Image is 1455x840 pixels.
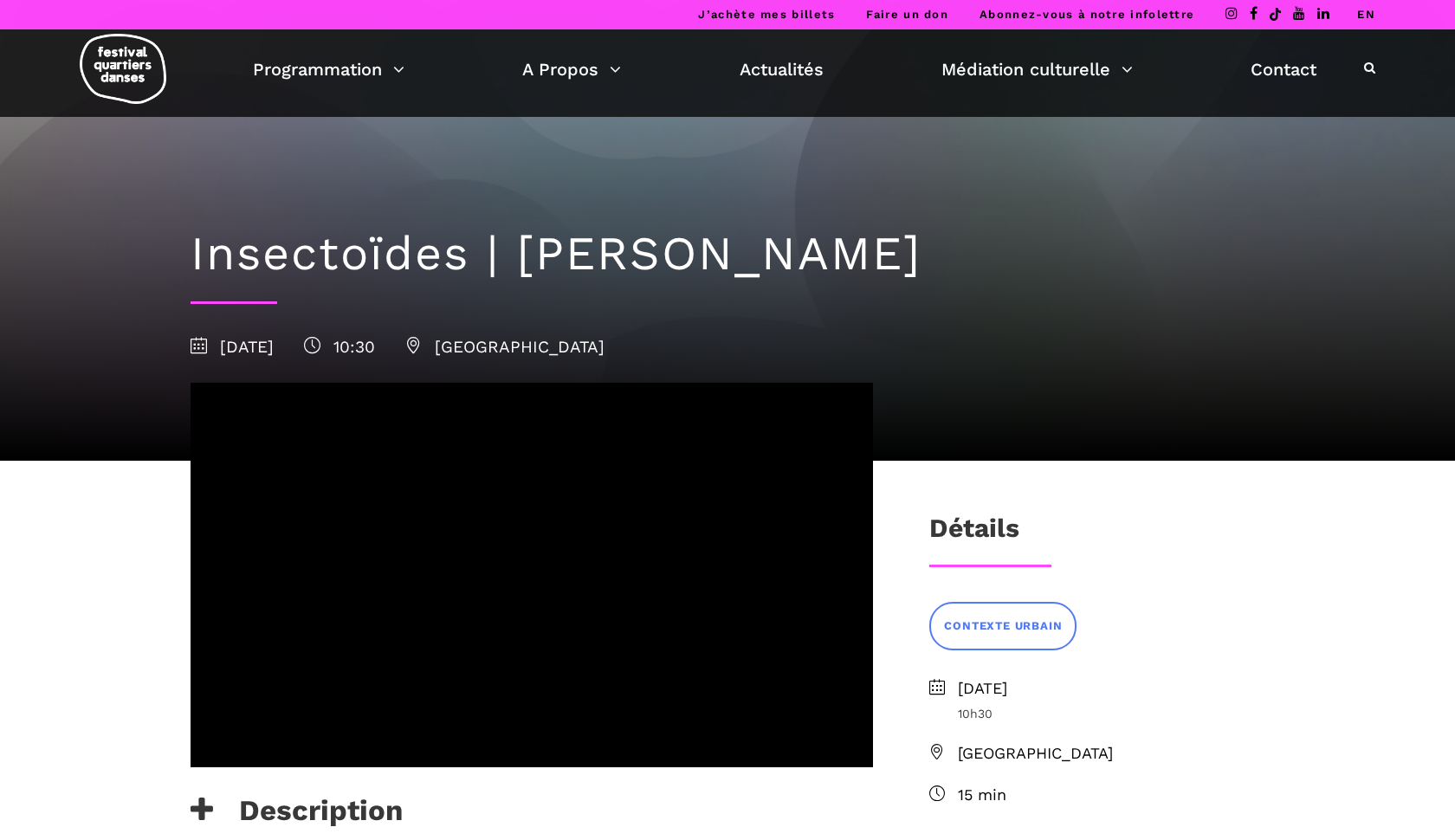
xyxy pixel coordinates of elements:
a: Abonnez-vous à notre infolettre [980,8,1194,21]
a: Actualités [740,55,824,84]
h3: Détails [929,513,1019,556]
span: 10:30 [304,337,375,357]
a: Programmation [253,55,404,84]
span: [GEOGRAPHIC_DATA] [405,337,605,357]
a: Contact [1251,55,1316,84]
span: CONTEXTE URBAIN [944,617,1062,636]
h1: Insectoïdes | [PERSON_NAME] [191,226,1264,282]
span: 10h30 [958,704,1264,723]
img: logo-fqd-med [80,34,166,104]
a: Faire un don [866,8,948,21]
span: 15 min [958,783,1264,808]
h3: Description [191,793,403,837]
a: J’achète mes billets [698,8,835,21]
span: [GEOGRAPHIC_DATA] [958,741,1264,766]
span: [DATE] [958,676,1264,701]
a: EN [1357,8,1375,21]
a: Médiation culturelle [941,55,1133,84]
a: CONTEXTE URBAIN [929,602,1077,649]
a: A Propos [522,55,621,84]
span: [DATE] [191,337,274,357]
